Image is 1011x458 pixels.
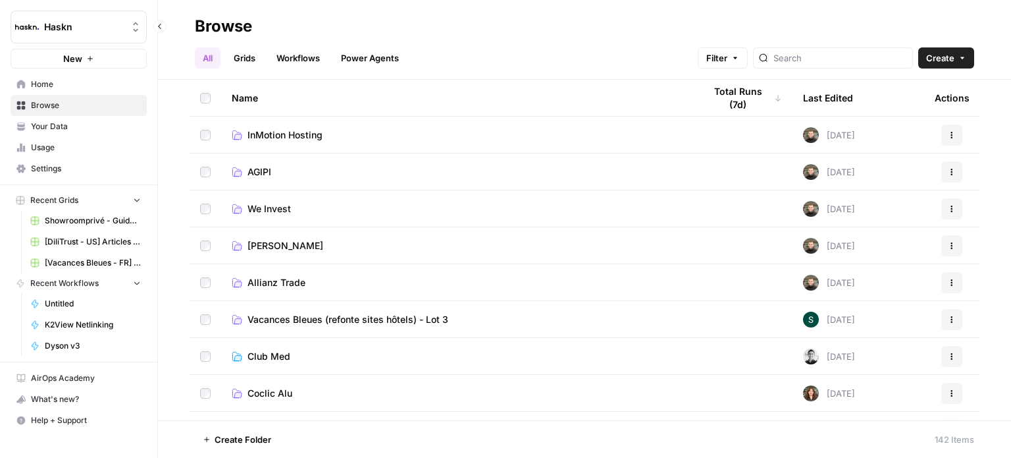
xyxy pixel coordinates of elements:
a: Grids [226,47,263,69]
button: Help + Support [11,410,147,431]
span: Create Folder [215,433,271,446]
span: [PERSON_NAME] [247,239,323,252]
span: Recent Workflows [30,277,99,289]
a: Workflows [269,47,328,69]
div: Last Edited [803,80,853,116]
span: Vacances Bleues (refonte sites hôtels) - Lot 3 [247,313,448,326]
a: AGIPI [232,165,683,179]
span: We Invest [247,202,291,215]
div: [DATE] [803,127,855,143]
a: [DiliTrust - US] Articles de blog 700-1000 mots Grid [24,231,147,252]
a: Vacances Bleues (refonte sites hôtels) - Lot 3 [232,313,683,326]
a: Settings [11,158,147,179]
div: [DATE] [803,386,855,401]
span: Help + Support [31,415,141,426]
a: All [195,47,220,69]
span: Untitled [45,298,141,310]
span: Filter [706,51,727,65]
a: K2View Netlinking [24,314,147,335]
div: What's new? [11,389,146,409]
a: Allianz Trade [232,276,683,289]
div: Browse [195,16,252,37]
a: AirOps Academy [11,368,147,389]
a: [PERSON_NAME] [232,239,683,252]
a: Your Data [11,116,147,137]
button: Create Folder [195,429,279,450]
img: udf09rtbz9abwr5l4z19vkttxmie [803,201,819,217]
div: [DATE] [803,275,855,291]
a: Club Med [232,350,683,363]
button: New [11,49,147,69]
a: We Invest [232,202,683,215]
span: Allianz Trade [247,276,305,289]
span: Settings [31,163,141,175]
a: Usage [11,137,147,158]
span: Coclic Alu [247,387,292,400]
span: Usage [31,142,141,154]
span: [DiliTrust - US] Articles de blog 700-1000 mots Grid [45,236,141,248]
button: Create [918,47,974,69]
span: Home [31,78,141,90]
span: AGIPI [247,165,271,179]
span: Dyson v3 [45,340,141,352]
img: udf09rtbz9abwr5l4z19vkttxmie [803,127,819,143]
img: udf09rtbz9abwr5l4z19vkttxmie [803,275,819,291]
button: Recent Grids [11,190,147,210]
button: Workspace: Haskn [11,11,147,43]
img: wbc4lf7e8no3nva14b2bd9f41fnh [803,386,819,401]
span: Browse [31,100,141,111]
span: Recent Grids [30,194,78,206]
img: 5iwot33yo0fowbxplqtedoh7j1jy [803,349,819,364]
span: Your Data [31,121,141,132]
img: Haskn Logo [15,15,39,39]
input: Search [773,51,907,65]
span: New [63,52,82,65]
img: udf09rtbz9abwr5l4z19vkttxmie [803,164,819,180]
div: [DATE] [803,238,855,254]
span: [Vacances Bleues - FR] Pages refonte sites hôtels - [GEOGRAPHIC_DATA] [45,257,141,269]
div: Actions [935,80,970,116]
span: K2View Netlinking [45,319,141,331]
a: Home [11,74,147,95]
button: Filter [698,47,748,69]
a: Power Agents [333,47,407,69]
span: AirOps Academy [31,372,141,384]
a: Dyson v3 [24,335,147,357]
div: Name [232,80,683,116]
a: Showroomprivé - Guide d'achat de 800 mots Grid [24,210,147,231]
span: Showroomprivé - Guide d'achat de 800 mots Grid [45,215,141,227]
span: Create [926,51,954,65]
span: Club Med [247,350,290,363]
span: InMotion Hosting [247,129,323,142]
div: [DATE] [803,201,855,217]
div: [DATE] [803,164,855,180]
img: 1zy2mh8b6ibtdktd6l3x6modsp44 [803,312,819,328]
div: [DATE] [803,312,855,328]
a: InMotion Hosting [232,129,683,142]
div: [DATE] [803,349,855,364]
span: Haskn [44,20,124,34]
a: [Vacances Bleues - FR] Pages refonte sites hôtels - [GEOGRAPHIC_DATA] [24,252,147,273]
a: Browse [11,95,147,116]
button: What's new? [11,389,147,410]
a: Coclic Alu [232,387,683,400]
button: Recent Workflows [11,273,147,293]
div: 142 Items [935,433,974,446]
img: udf09rtbz9abwr5l4z19vkttxmie [803,238,819,254]
a: Untitled [24,293,147,314]
div: Total Runs (7d) [704,80,782,116]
